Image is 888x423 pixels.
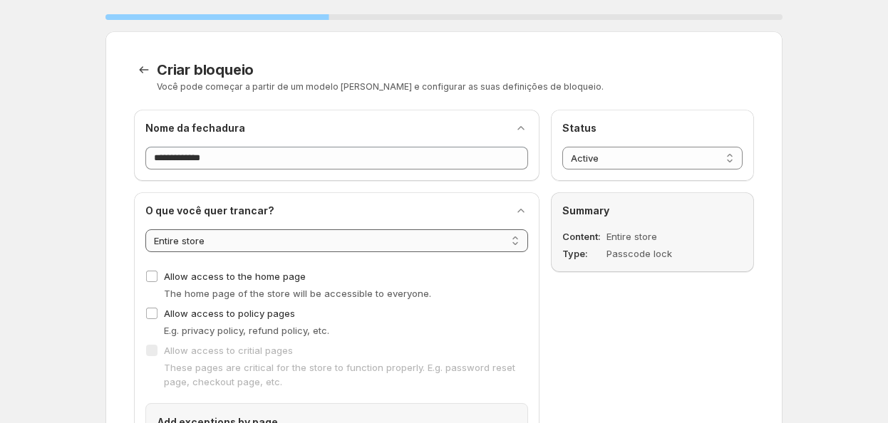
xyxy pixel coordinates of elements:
h2: Nome da fechadura [145,121,245,135]
span: E.g. privacy policy, refund policy, etc. [164,325,329,336]
h2: Status [562,121,743,135]
dd: Passcode lock [606,246,706,261]
button: Back to templates [134,60,154,80]
p: Você pode começar a partir de um modelo [PERSON_NAME] e configurar as suas definições de bloqueio. [157,81,754,93]
span: The home page of the store will be accessible to everyone. [164,288,431,299]
span: These pages are critical for the store to function properly. E.g. password reset page, checkout p... [164,362,515,387]
dt: Content: [562,229,604,244]
span: Allow access to critial pages [164,345,293,356]
dd: Entire store [606,229,706,244]
h2: O que você quer trancar? [145,204,274,218]
span: Criar bloqueio [157,61,254,78]
dt: Type: [562,246,604,261]
span: Allow access to policy pages [164,308,295,319]
span: Allow access to the home page [164,271,306,282]
h2: Summary [562,204,743,218]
